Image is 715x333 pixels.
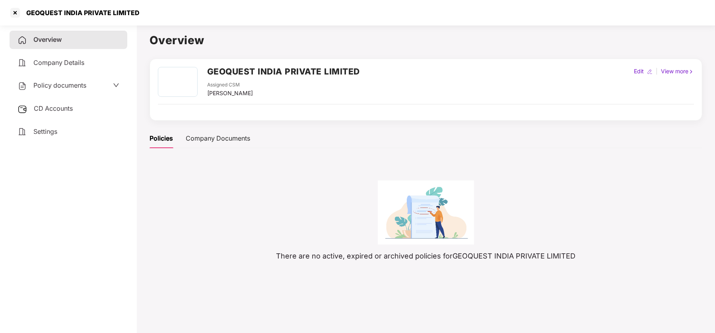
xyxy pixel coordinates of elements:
span: Company Details [33,59,84,67]
div: View more [659,67,696,76]
div: Policies [150,133,173,143]
span: CD Accounts [34,104,73,112]
img: svg+xml;base64,PHN2ZyB3aWR0aD0iMjUiIGhlaWdodD0iMjQiIHZpZXdCb3g9IjAgMCAyNSAyNCIgZmlsbD0ibm9uZSIgeG... [17,104,27,114]
span: Settings [33,127,57,135]
span: Policy documents [33,81,86,89]
img: rightIcon [688,69,694,74]
span: down [113,82,119,88]
img: 385ec0f409548bf57bb32aae4bde376a.png [378,180,474,245]
div: [PERSON_NAME] [207,89,253,98]
img: svg+xml;base64,PHN2ZyB4bWxucz0iaHR0cDovL3d3dy53My5vcmcvMjAwMC9zdmciIHdpZHRoPSIyNCIgaGVpZ2h0PSIyNC... [17,127,27,137]
p: There are no active, expired or archived policies for GEOQUEST INDIA PRIVATE LIMITED [150,251,702,262]
img: svg+xml;base64,PHN2ZyB4bWxucz0iaHR0cDovL3d3dy53My5vcmcvMjAwMC9zdmciIHdpZHRoPSIyNCIgaGVpZ2h0PSIyNC... [17,58,27,68]
div: Company Documents [186,133,250,143]
div: Assigned CSM [207,81,253,89]
div: | [654,67,659,76]
h1: Overview [150,31,702,49]
div: Edit [632,67,645,76]
h2: GEOQUEST INDIA PRIVATE LIMITED [207,65,360,78]
img: svg+xml;base64,PHN2ZyB4bWxucz0iaHR0cDovL3d3dy53My5vcmcvMjAwMC9zdmciIHdpZHRoPSIyNCIgaGVpZ2h0PSIyNC... [17,81,27,91]
div: GEOQUEST INDIA PRIVATE LIMITED [21,9,140,17]
img: editIcon [647,69,653,74]
span: Overview [33,35,62,43]
img: svg+xml;base64,PHN2ZyB4bWxucz0iaHR0cDovL3d3dy53My5vcmcvMjAwMC9zdmciIHdpZHRoPSIyNCIgaGVpZ2h0PSIyNC... [17,35,27,45]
